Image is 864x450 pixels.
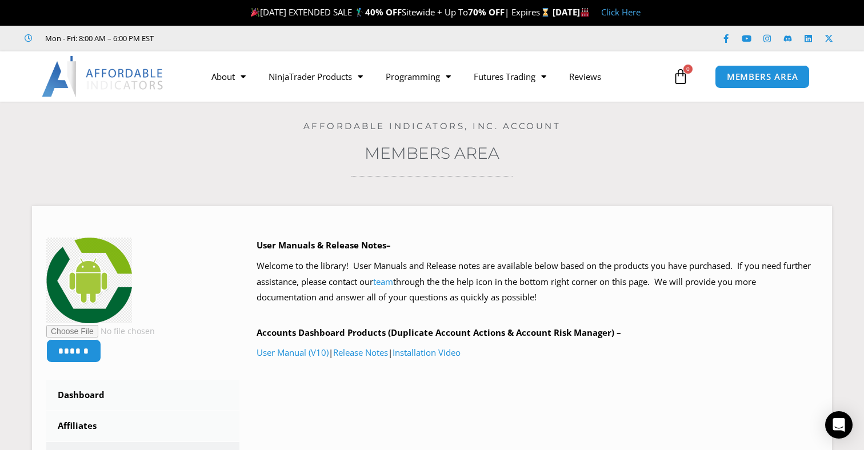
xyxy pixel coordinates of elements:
[257,258,818,306] p: Welcome to the library! User Manuals and Release notes are available below based on the products ...
[581,8,589,17] img: 🏭
[373,276,393,287] a: team
[558,63,613,90] a: Reviews
[257,327,621,338] b: Accounts Dashboard Products (Duplicate Account Actions & Account Risk Manager) –
[365,143,499,163] a: Members Area
[200,63,257,90] a: About
[46,238,132,323] img: 6b4ef1e133a6113b1b8981462112daf7afc4265644ca2ea53f2b543be560f355
[200,63,670,90] nav: Menu
[333,347,388,358] a: Release Notes
[468,6,505,18] strong: 70% OFF
[655,60,706,93] a: 0
[46,411,239,441] a: Affiliates
[553,6,590,18] strong: [DATE]
[257,63,374,90] a: NinjaTrader Products
[715,65,810,89] a: MEMBERS AREA
[462,63,558,90] a: Futures Trading
[393,347,461,358] a: Installation Video
[727,73,798,81] span: MEMBERS AREA
[601,6,641,18] a: Click Here
[257,345,818,361] p: | |
[374,63,462,90] a: Programming
[365,6,402,18] strong: 40% OFF
[257,347,329,358] a: User Manual (V10)
[42,56,165,97] img: LogoAI | Affordable Indicators – NinjaTrader
[825,411,853,439] div: Open Intercom Messenger
[42,31,154,45] span: Mon - Fri: 8:00 AM – 6:00 PM EST
[251,8,259,17] img: 🎉
[541,8,550,17] img: ⌛
[257,239,391,251] b: User Manuals & Release Notes–
[46,380,239,410] a: Dashboard
[303,120,561,131] a: Affordable Indicators, Inc. Account
[248,6,552,18] span: [DATE] EXTENDED SALE 🏌️‍♂️ Sitewide + Up To | Expires
[170,33,341,44] iframe: Customer reviews powered by Trustpilot
[683,65,693,74] span: 0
